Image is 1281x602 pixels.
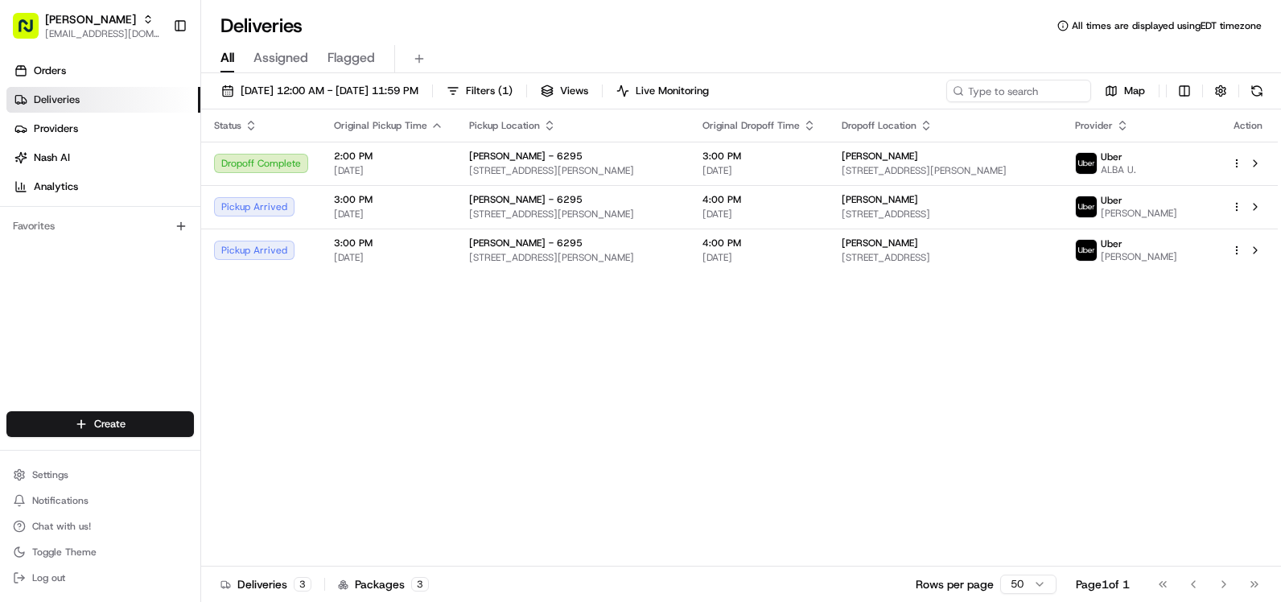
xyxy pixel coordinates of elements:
[469,164,677,177] span: [STREET_ADDRESS][PERSON_NAME]
[1101,163,1136,176] span: ALBA U.
[220,13,303,39] h1: Deliveries
[560,84,588,98] span: Views
[334,119,427,132] span: Original Pickup Time
[411,577,429,592] div: 3
[32,494,89,507] span: Notifications
[6,515,194,538] button: Chat with us!
[253,48,308,68] span: Assigned
[45,11,136,27] button: [PERSON_NAME]
[702,208,816,221] span: [DATE]
[334,251,443,264] span: [DATE]
[946,80,1091,102] input: Type to search
[334,208,443,221] span: [DATE]
[842,251,1049,264] span: [STREET_ADDRESS]
[842,237,918,249] span: [PERSON_NAME]
[439,80,520,102] button: Filters(1)
[338,576,429,592] div: Packages
[702,193,816,206] span: 4:00 PM
[34,64,66,78] span: Orders
[1101,150,1122,163] span: Uber
[469,208,677,221] span: [STREET_ADDRESS][PERSON_NAME]
[334,237,443,249] span: 3:00 PM
[466,84,513,98] span: Filters
[469,150,583,163] span: [PERSON_NAME] - 6295
[1098,80,1152,102] button: Map
[34,122,78,136] span: Providers
[1101,237,1122,250] span: Uber
[1076,576,1130,592] div: Page 1 of 1
[6,87,200,113] a: Deliveries
[6,116,200,142] a: Providers
[32,546,97,559] span: Toggle Theme
[842,119,916,132] span: Dropoff Location
[469,193,583,206] span: [PERSON_NAME] - 6295
[294,577,311,592] div: 3
[842,193,918,206] span: [PERSON_NAME]
[34,179,78,194] span: Analytics
[327,48,375,68] span: Flagged
[702,119,800,132] span: Original Dropoff Time
[32,468,68,481] span: Settings
[334,164,443,177] span: [DATE]
[1076,240,1097,261] img: profile_uber_ahold_partner.png
[6,541,194,563] button: Toggle Theme
[220,576,311,592] div: Deliveries
[32,571,65,584] span: Log out
[842,150,918,163] span: [PERSON_NAME]
[469,237,583,249] span: [PERSON_NAME] - 6295
[1231,119,1265,132] div: Action
[702,164,816,177] span: [DATE]
[6,489,194,512] button: Notifications
[220,48,234,68] span: All
[533,80,595,102] button: Views
[702,251,816,264] span: [DATE]
[6,411,194,437] button: Create
[916,576,994,592] p: Rows per page
[6,213,194,239] div: Favorites
[6,6,167,45] button: [PERSON_NAME][EMAIL_ADDRESS][DOMAIN_NAME]
[1101,207,1177,220] span: [PERSON_NAME]
[1076,153,1097,174] img: profile_uber_ahold_partner.png
[34,93,80,107] span: Deliveries
[6,145,200,171] a: Nash AI
[6,58,200,84] a: Orders
[334,193,443,206] span: 3:00 PM
[702,150,816,163] span: 3:00 PM
[469,119,540,132] span: Pickup Location
[842,164,1049,177] span: [STREET_ADDRESS][PERSON_NAME]
[241,84,418,98] span: [DATE] 12:00 AM - [DATE] 11:59 PM
[214,119,241,132] span: Status
[1124,84,1145,98] span: Map
[498,84,513,98] span: ( 1 )
[702,237,816,249] span: 4:00 PM
[214,80,426,102] button: [DATE] 12:00 AM - [DATE] 11:59 PM
[6,174,200,200] a: Analytics
[1246,80,1268,102] button: Refresh
[94,417,126,431] span: Create
[334,150,443,163] span: 2:00 PM
[1076,196,1097,217] img: profile_uber_ahold_partner.png
[636,84,709,98] span: Live Monitoring
[6,567,194,589] button: Log out
[1075,119,1113,132] span: Provider
[469,251,677,264] span: [STREET_ADDRESS][PERSON_NAME]
[32,520,91,533] span: Chat with us!
[6,464,194,486] button: Settings
[34,150,70,165] span: Nash AI
[1101,194,1122,207] span: Uber
[1072,19,1262,32] span: All times are displayed using EDT timezone
[1101,250,1177,263] span: [PERSON_NAME]
[45,27,160,40] button: [EMAIL_ADDRESS][DOMAIN_NAME]
[842,208,1049,221] span: [STREET_ADDRESS]
[609,80,716,102] button: Live Monitoring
